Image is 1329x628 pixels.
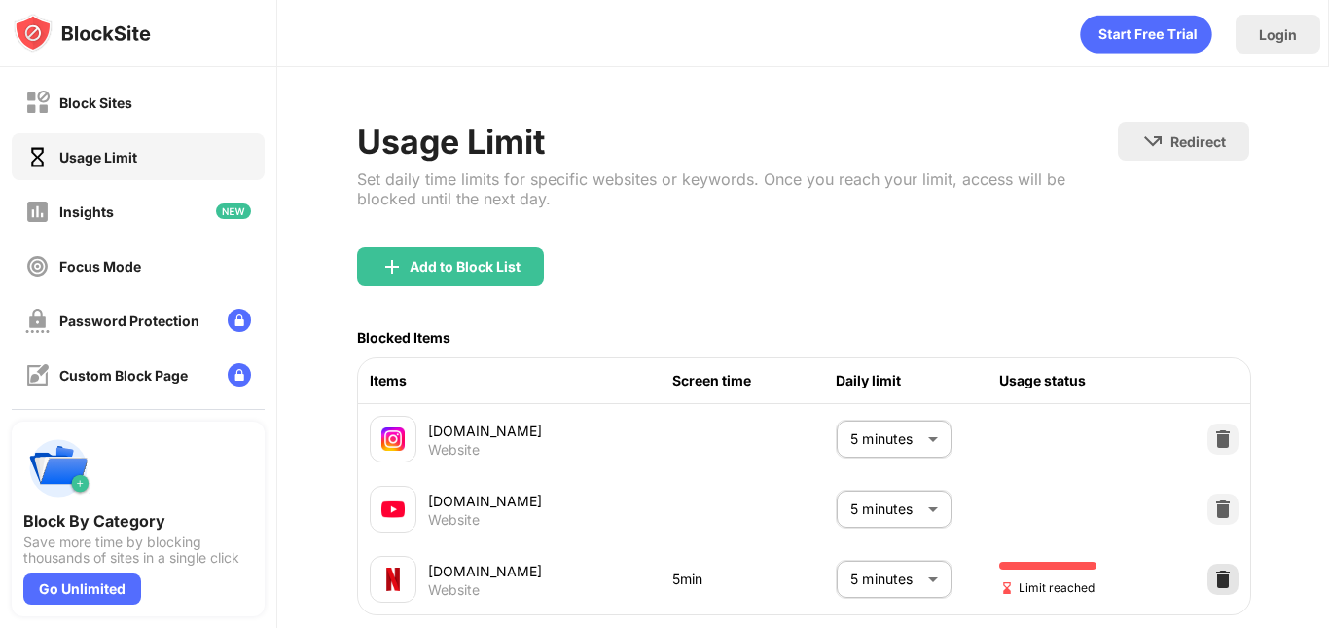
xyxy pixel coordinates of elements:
img: push-categories.svg [23,433,93,503]
div: [DOMAIN_NAME] [428,491,672,511]
img: insights-off.svg [25,200,50,224]
p: 5 minutes [850,428,920,450]
img: focus-off.svg [25,254,50,278]
div: 5min [672,569,836,590]
div: Insights [59,203,114,220]
img: favicons [381,498,405,521]
div: Go Unlimited [23,573,141,605]
div: Save more time by blocking thousands of sites in a single click [23,535,253,566]
div: animation [1080,15,1212,54]
img: block-off.svg [25,91,50,115]
div: Login [1259,26,1297,43]
img: lock-menu.svg [228,309,251,332]
div: Items [370,370,672,391]
img: logo-blocksite.svg [14,14,151,53]
img: new-icon.svg [216,203,251,219]
div: Daily limit [836,370,999,391]
div: [DOMAIN_NAME] [428,561,672,581]
img: hourglass-end.svg [999,580,1015,596]
img: favicons [381,427,405,451]
div: Website [428,581,480,599]
div: Redirect [1170,133,1226,150]
img: time-usage-on.svg [25,145,50,169]
div: Website [428,511,480,529]
img: password-protection-off.svg [25,309,50,333]
div: Focus Mode [59,258,141,275]
div: Add to Block List [410,259,521,275]
div: Usage status [999,370,1163,391]
p: 5 minutes [850,499,920,520]
div: Password Protection [59,313,199,329]
div: Website [428,441,480,459]
img: lock-menu.svg [228,363,251,387]
div: Set daily time limits for specific websites or keywords. Once you reach your limit, access will b... [357,169,1118,208]
div: Blocked Items [357,329,450,346]
div: Usage Limit [59,149,137,166]
div: Usage Limit [357,122,1118,162]
img: favicons [381,568,405,591]
div: Block By Category [23,511,253,531]
p: 5 minutes [850,569,920,590]
div: [DOMAIN_NAME] [428,421,672,441]
div: Custom Block Page [59,367,188,384]
div: Screen time [672,370,836,391]
div: Block Sites [59,94,132,111]
span: Limit reached [999,578,1095,597]
img: customize-block-page-off.svg [25,363,50,388]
